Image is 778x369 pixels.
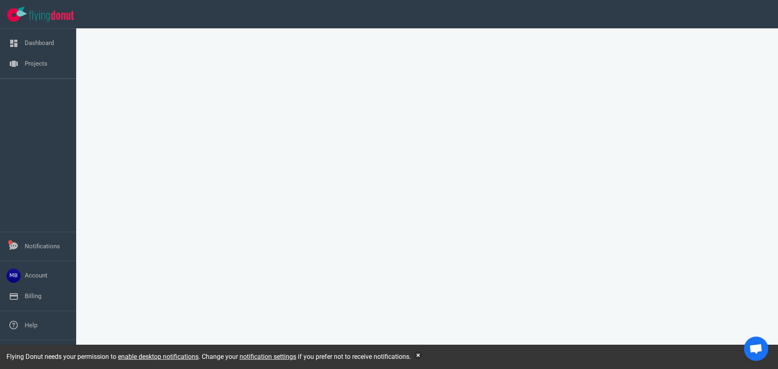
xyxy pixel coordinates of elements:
a: Dashboard [25,39,54,47]
a: Billing [25,292,41,300]
img: Flying Donut text logo [29,11,74,21]
span: . Change your if you prefer not to receive notifications. [199,353,411,360]
a: Help [25,322,37,329]
a: notification settings [239,353,296,360]
span: Flying Donut needs your permission to [6,353,199,360]
a: Projects [25,60,47,67]
a: Notifications [25,243,60,250]
a: Account [25,272,47,279]
a: enable desktop notifications [118,353,199,360]
a: Open de chat [744,337,768,361]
